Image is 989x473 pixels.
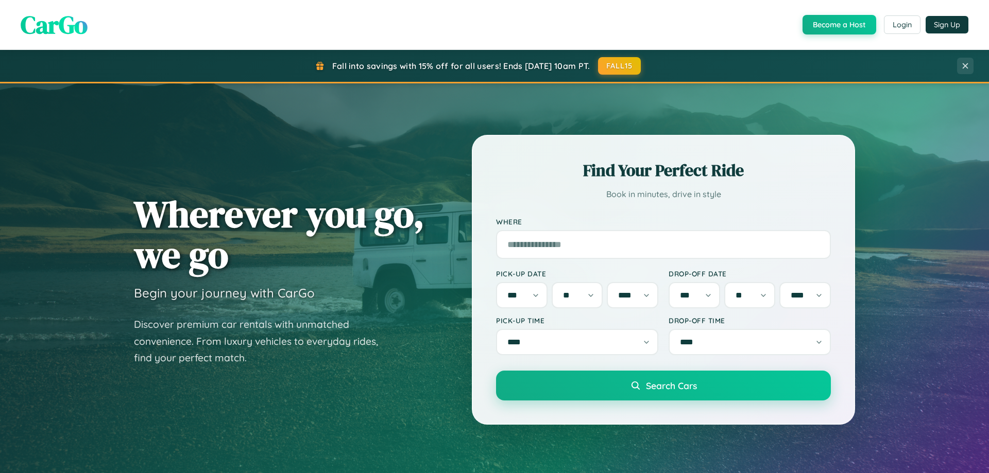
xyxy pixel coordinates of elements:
button: Search Cars [496,371,831,400]
label: Pick-up Time [496,316,658,325]
h1: Wherever you go, we go [134,194,424,275]
span: Search Cars [646,380,697,391]
label: Drop-off Time [669,316,831,325]
button: Become a Host [803,15,876,34]
h2: Find Your Perfect Ride [496,159,831,182]
p: Book in minutes, drive in style [496,187,831,202]
button: Sign Up [926,16,968,33]
p: Discover premium car rentals with unmatched convenience. From luxury vehicles to everyday rides, ... [134,316,391,366]
label: Where [496,217,831,226]
button: FALL15 [598,57,641,75]
span: CarGo [21,8,88,42]
span: Fall into savings with 15% off for all users! Ends [DATE] 10am PT. [332,61,590,71]
label: Drop-off Date [669,269,831,278]
h3: Begin your journey with CarGo [134,285,315,301]
label: Pick-up Date [496,269,658,278]
button: Login [884,15,920,34]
